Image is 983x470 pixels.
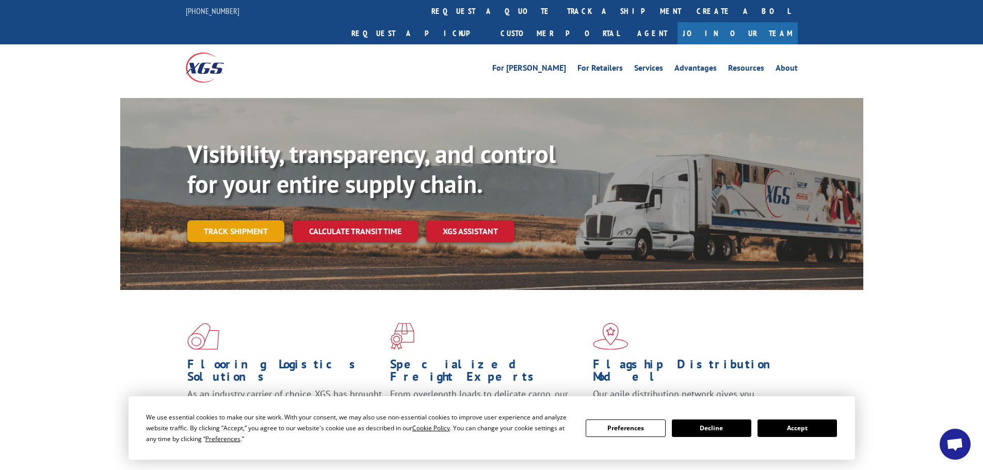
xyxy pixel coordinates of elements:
a: Services [634,64,663,75]
a: [PHONE_NUMBER] [186,6,239,16]
b: Visibility, transparency, and control for your entire supply chain. [187,138,556,200]
img: xgs-icon-total-supply-chain-intelligence-red [187,323,219,350]
a: For Retailers [577,64,623,75]
a: About [776,64,798,75]
a: Track shipment [187,220,284,242]
button: Accept [758,419,837,437]
span: As an industry carrier of choice, XGS has brought innovation and dedication to flooring logistics... [187,388,382,425]
a: Customer Portal [493,22,627,44]
a: Advantages [674,64,717,75]
a: Agent [627,22,678,44]
div: Open chat [940,429,971,460]
a: For [PERSON_NAME] [492,64,566,75]
span: Preferences [205,434,240,443]
button: Decline [672,419,751,437]
h1: Specialized Freight Experts [390,358,585,388]
button: Preferences [586,419,665,437]
img: xgs-icon-focused-on-flooring-red [390,323,414,350]
h1: Flooring Logistics Solutions [187,358,382,388]
div: We use essential cookies to make our site work. With your consent, we may also use non-essential ... [146,412,573,444]
a: Resources [728,64,764,75]
a: Calculate transit time [293,220,418,242]
span: Cookie Policy [412,424,450,432]
a: Request a pickup [344,22,493,44]
a: XGS ASSISTANT [426,220,514,242]
span: Our agile distribution network gives you nationwide inventory management on demand. [593,388,783,412]
div: Cookie Consent Prompt [128,396,855,460]
h1: Flagship Distribution Model [593,358,788,388]
a: Join Our Team [678,22,798,44]
p: From overlength loads to delicate cargo, our experienced staff knows the best way to move your fr... [390,388,585,434]
img: xgs-icon-flagship-distribution-model-red [593,323,629,350]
